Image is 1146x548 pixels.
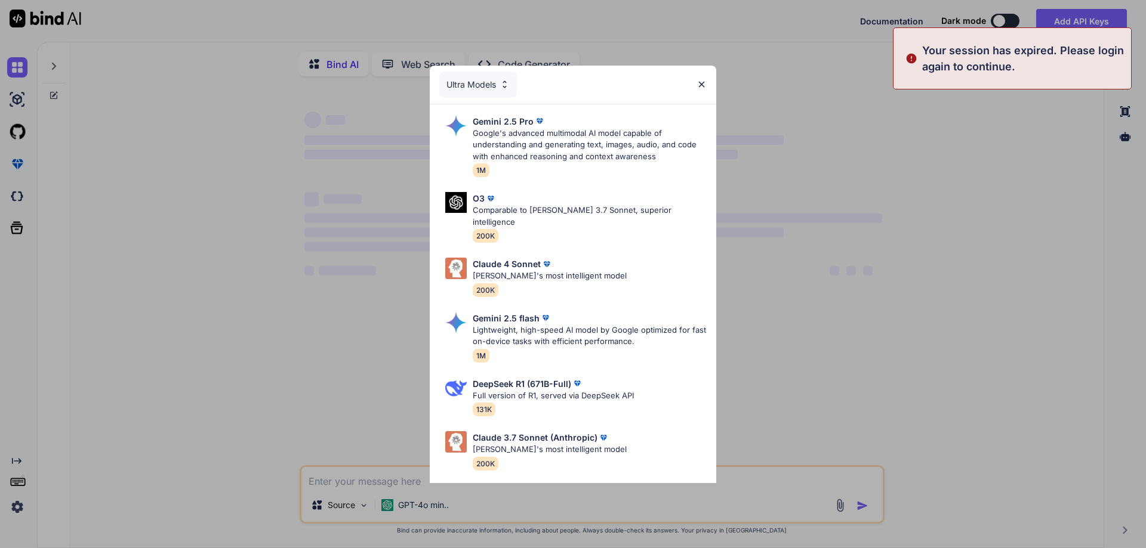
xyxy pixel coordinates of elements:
[473,128,707,163] p: Google's advanced multimodal AI model capable of understanding and generating text, images, audio...
[597,432,609,444] img: premium
[922,42,1124,75] p: Your session has expired. Please login again to continue.
[445,192,467,213] img: Pick Models
[473,324,707,348] p: Lightweight, high-speed AI model by Google optimized for fast on-device tasks with efficient perf...
[473,403,495,416] span: 131K
[445,377,467,399] img: Pick Models
[473,390,634,402] p: Full version of R1, served via DeepSeek API
[571,377,583,389] img: premium
[473,115,534,128] p: Gemini 2.5 Pro
[473,444,627,456] p: [PERSON_NAME]'s most intelligent model
[445,312,467,333] img: Pick Models
[445,258,467,279] img: Pick Models
[473,377,571,390] p: DeepSeek R1 (671B-Full)
[473,163,489,177] span: 1M
[485,193,497,205] img: premium
[445,431,467,453] img: Pick Models
[697,79,707,89] img: close
[473,283,498,297] span: 200K
[473,192,485,205] p: O3
[473,205,707,228] p: Comparable to [PERSON_NAME] 3.7 Sonnet, superior intelligence
[473,457,498,470] span: 200K
[445,115,467,137] img: Pick Models
[473,258,541,270] p: Claude 4 Sonnet
[534,115,546,127] img: premium
[473,270,627,282] p: [PERSON_NAME]'s most intelligent model
[473,312,540,324] p: Gemini 2.5 flash
[541,258,553,270] img: premium
[905,42,917,75] img: alert
[500,79,510,89] img: Pick Models
[473,349,489,363] span: 1M
[439,72,517,98] div: Ultra Models
[473,229,498,243] span: 200K
[540,312,552,324] img: premium
[473,431,597,444] p: Claude 3.7 Sonnet (Anthropic)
